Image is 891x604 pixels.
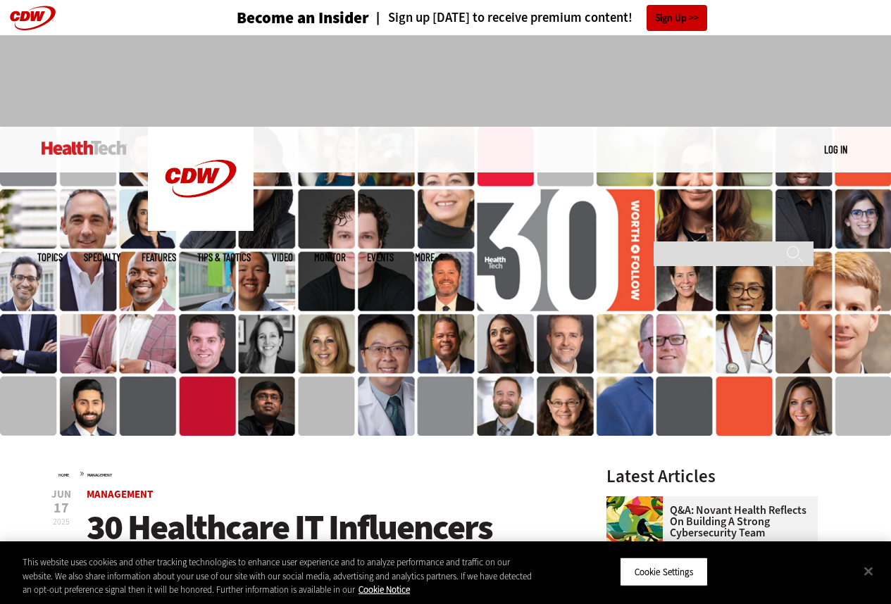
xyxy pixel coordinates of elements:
[415,252,444,263] span: More
[87,504,492,589] span: 30 Healthcare IT Influencers Worth a Follow in [DATE]
[606,496,663,553] img: abstract illustration of a tree
[853,555,884,586] button: Close
[824,142,847,157] div: User menu
[606,467,818,485] h3: Latest Articles
[58,472,69,478] a: Home
[620,557,708,586] button: Cookie Settings
[237,10,369,26] h3: Become an Insider
[23,555,535,597] div: This website uses cookies and other tracking technologies to enhance user experience and to analy...
[606,496,670,508] a: abstract illustration of a tree
[369,11,633,25] a: Sign up [DATE] to receive premium content!
[824,143,847,156] a: Log in
[37,252,63,263] span: Topics
[148,220,254,234] a: CDW
[84,252,120,263] span: Specialty
[87,472,112,478] a: Management
[184,10,369,26] a: Become an Insider
[51,489,71,500] span: Jun
[314,252,346,263] a: MonITor
[359,584,410,596] a: More information about your privacy
[51,501,71,515] span: 17
[197,252,251,263] a: Tips & Tactics
[606,505,809,539] a: Q&A: Novant Health Reflects on Building a Strong Cybersecurity Team
[189,49,702,113] iframe: advertisement
[87,487,153,501] a: Management
[58,467,570,479] div: »
[42,141,127,155] img: Home
[148,127,254,231] img: Home
[367,252,394,263] a: Events
[272,252,293,263] a: Video
[142,252,176,263] a: Features
[53,516,70,527] span: 2025
[647,5,707,31] a: Sign Up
